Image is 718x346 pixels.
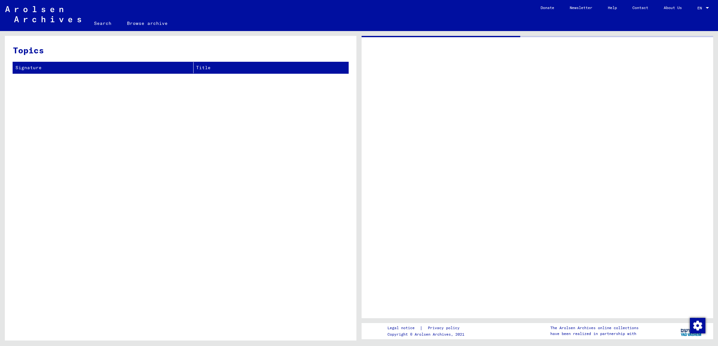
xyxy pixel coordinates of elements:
div: Change consent [690,318,705,333]
img: yv_logo.png [679,323,703,339]
span: EN [697,6,704,10]
img: Arolsen_neg.svg [5,6,81,22]
h3: Topics [13,44,348,57]
p: The Arolsen Archives online collections [550,325,639,331]
p: Copyright © Arolsen Archives, 2021 [387,331,467,337]
th: Title [194,62,348,73]
a: Privacy policy [423,325,467,331]
img: Change consent [690,318,705,333]
div: | [387,325,467,331]
a: Search [86,16,119,31]
a: Browse archive [119,16,175,31]
th: Signature [13,62,194,73]
a: Legal notice [387,325,420,331]
p: have been realized in partnership with [550,331,639,337]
